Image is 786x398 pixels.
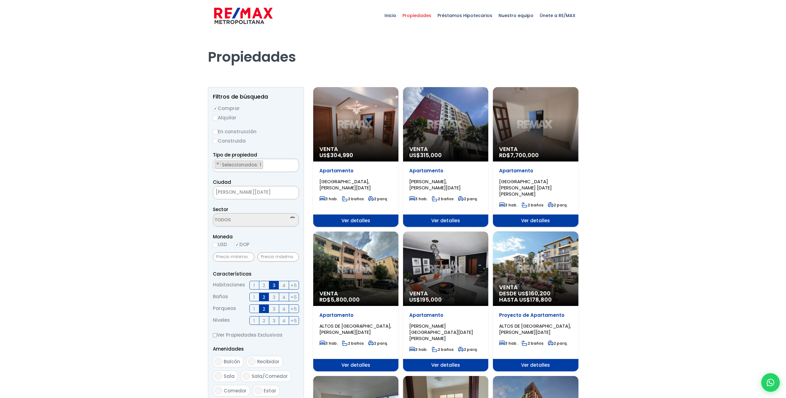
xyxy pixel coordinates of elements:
span: Ver detalles [313,214,398,227]
span: 2 [263,281,265,289]
label: Construida [213,137,299,145]
span: Nuestro equipo [495,6,537,25]
span: 2 baños [522,341,543,346]
a: Venta RD$5,800,000 Apartamento ALTOS DE [GEOGRAPHIC_DATA], [PERSON_NAME][DATE] 3 hab. 2 baños 2 p... [313,232,398,371]
li: APARTAMENTO [215,161,263,169]
p: Apartamento [409,168,482,174]
span: 5,800,000 [331,296,360,303]
span: 3 hab. [319,341,338,346]
input: Alquilar [213,116,218,121]
p: Apartamento [319,168,392,174]
span: × [216,161,219,166]
span: ALTOS DE [GEOGRAPHIC_DATA], [PERSON_NAME][DATE] [499,323,571,335]
span: 4 [282,293,285,301]
span: RD$ [499,151,539,159]
span: Balcón [224,358,240,365]
span: Parqueos [213,304,236,313]
label: En construcción [213,128,299,135]
span: 4 [282,305,285,313]
textarea: Search [213,159,217,172]
span: 3 hab. [319,196,338,201]
span: US$ [319,151,353,159]
input: Recibidor [248,358,256,365]
label: Ver Propiedades Exclusivas [213,331,299,339]
span: Sector [213,206,228,213]
span: [PERSON_NAME][GEOGRAPHIC_DATA][DATE][PERSON_NAME] [409,323,473,342]
span: Estar [264,387,276,394]
span: × [292,161,295,166]
span: [PERSON_NAME], [PERSON_NAME][DATE] [409,178,461,191]
span: HASTA US$ [499,297,572,303]
button: Remove all items [292,161,296,167]
a: Venta US$304,990 Apartamento [GEOGRAPHIC_DATA], [PERSON_NAME][DATE] 3 hab. 2 baños 2 parq. Ver de... [313,87,398,227]
span: Venta [319,290,392,297]
span: +5 [291,293,297,301]
p: Apartamento [499,168,572,174]
span: SANTO DOMINGO DE GUZMÁN [213,188,283,197]
p: Apartamento [319,312,392,318]
input: Estar [255,387,262,394]
input: En construcción [213,130,218,135]
span: 4 [282,281,285,289]
span: 3 [273,305,275,313]
span: Habitaciones [213,281,245,290]
span: 2 baños [342,341,364,346]
span: +5 [291,305,297,313]
span: Ver detalles [403,214,488,227]
span: 4 [282,317,285,325]
span: Sala [224,373,235,379]
p: Apartamento [409,312,482,318]
input: Ver Propiedades Exclusivas [213,333,217,337]
span: ALTOS DE [GEOGRAPHIC_DATA], [PERSON_NAME][DATE] [319,323,391,335]
span: Recibidor [257,358,279,365]
span: 3 [273,317,275,325]
span: 2 [263,317,265,325]
span: 3 [273,281,275,289]
span: 178,800 [530,296,552,303]
label: DOP [235,241,249,248]
span: Seleccionados: 1 [221,161,263,168]
span: 304,990 [330,151,353,159]
a: Venta US$195,000 Apartamento [PERSON_NAME][GEOGRAPHIC_DATA][DATE][PERSON_NAME] 3 hab. 2 baños 2 p... [403,232,488,371]
input: Precio máximo [257,252,299,262]
span: 2 parq. [548,202,568,208]
input: Sala [215,372,222,380]
span: 2 parq. [548,341,568,346]
span: Ver detalles [403,359,488,371]
input: Comprar [213,106,218,111]
span: 2 baños [522,202,543,208]
span: 2 [263,293,265,301]
span: +5 [291,317,297,325]
span: Baños [213,293,228,301]
input: Comedor [215,387,222,394]
span: 7,700,000 [510,151,539,159]
span: 2 baños [342,196,364,201]
p: Amenidades [213,345,299,353]
input: Balcón [215,358,222,365]
span: Sala/Comedor [252,373,288,379]
input: Precio mínimo [213,252,254,262]
span: 1 [253,281,255,289]
input: Sala/Comedor [243,372,250,380]
span: [GEOGRAPHIC_DATA][PERSON_NAME] [DATE][PERSON_NAME] [499,178,552,197]
h2: Filtros de búsqueda [213,94,299,100]
span: 2 [263,305,265,313]
span: Ver detalles [493,359,578,371]
span: [GEOGRAPHIC_DATA], [PERSON_NAME][DATE] [319,178,371,191]
img: remax-metropolitana-logo [214,7,273,25]
span: 2 parq. [368,341,388,346]
p: Proyecto de Apartamento [499,312,572,318]
label: USD [213,241,227,248]
span: Niveles [213,316,230,325]
span: 3 hab. [409,347,428,352]
span: Venta [499,146,572,152]
span: Únete a RE/MAX [537,6,578,25]
span: Tipo de propiedad [213,152,257,158]
span: Ciudad [213,179,231,185]
span: US$ [409,151,442,159]
span: 2 parq. [458,196,478,201]
span: +5 [291,281,297,289]
label: Alquilar [213,114,299,122]
a: Venta RD$7,700,000 Apartamento [GEOGRAPHIC_DATA][PERSON_NAME] [DATE][PERSON_NAME] 3 hab. 2 baños ... [493,87,578,227]
p: Características [213,270,299,278]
